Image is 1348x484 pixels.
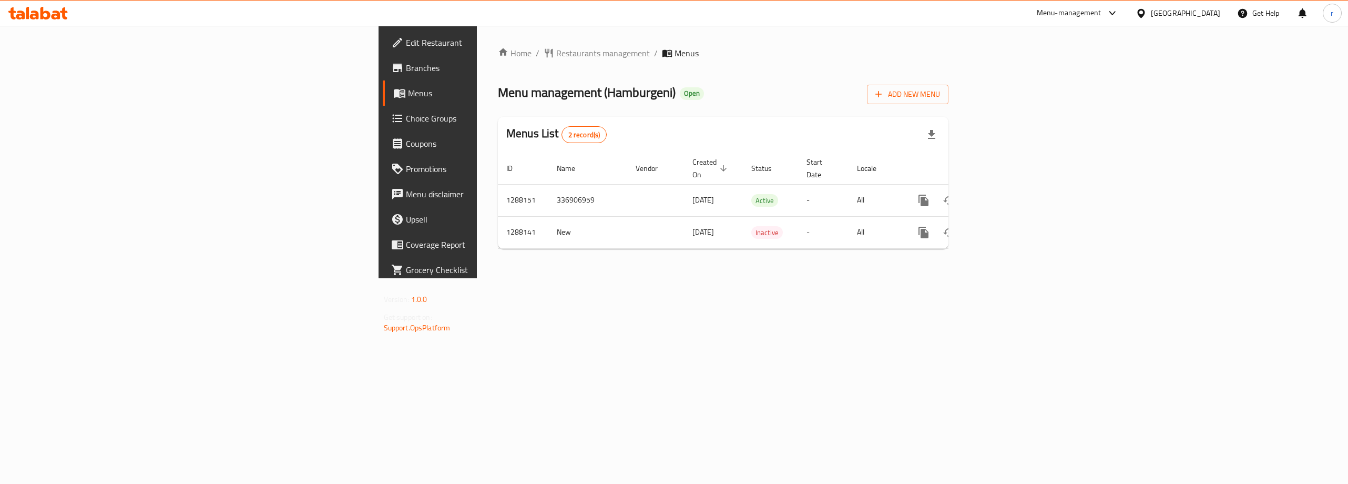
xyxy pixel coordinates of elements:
span: Branches [406,62,595,74]
span: 2 record(s) [562,130,607,140]
span: Vendor [636,162,671,175]
td: - [798,184,849,216]
span: Coupons [406,137,595,150]
a: Edit Restaurant [383,30,604,55]
span: Version: [384,293,410,306]
span: Menus [408,87,595,99]
a: Menus [383,80,604,106]
button: Add New Menu [867,85,948,104]
span: 1.0.0 [411,293,427,306]
table: enhanced table [498,153,1020,249]
span: Name [557,162,589,175]
div: Open [680,87,704,100]
span: Upsell [406,213,595,226]
span: Menu disclaimer [406,188,595,200]
a: Grocery Checklist [383,257,604,283]
td: All [849,184,903,216]
span: Promotions [406,163,595,175]
span: Get support on: [384,310,432,324]
span: r [1331,7,1333,19]
button: Change Status [936,220,962,245]
span: Active [751,195,778,207]
a: Menu disclaimer [383,181,604,207]
nav: breadcrumb [498,47,948,59]
h2: Menus List [506,126,607,143]
a: Choice Groups [383,106,604,131]
span: Add New Menu [875,88,940,101]
span: Edit Restaurant [406,36,595,49]
td: - [798,216,849,248]
div: [GEOGRAPHIC_DATA] [1151,7,1220,19]
span: Start Date [806,156,836,181]
span: Menus [675,47,699,59]
span: [DATE] [692,193,714,207]
span: ID [506,162,526,175]
a: Support.OpsPlatform [384,321,451,335]
td: All [849,216,903,248]
th: Actions [903,153,1020,185]
span: Open [680,89,704,98]
button: more [911,188,936,213]
span: Status [751,162,785,175]
button: more [911,220,936,245]
span: Coverage Report [406,238,595,251]
a: Branches [383,55,604,80]
span: [DATE] [692,225,714,239]
button: Change Status [936,188,962,213]
a: Coverage Report [383,232,604,257]
span: Inactive [751,227,783,239]
span: Grocery Checklist [406,264,595,276]
div: Inactive [751,226,783,239]
span: Choice Groups [406,112,595,125]
div: Total records count [561,126,607,143]
a: Coupons [383,131,604,156]
span: Locale [857,162,890,175]
div: Menu-management [1037,7,1101,19]
span: Created On [692,156,730,181]
li: / [654,47,658,59]
div: Export file [919,122,944,147]
a: Promotions [383,156,604,181]
div: Active [751,194,778,207]
a: Upsell [383,207,604,232]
